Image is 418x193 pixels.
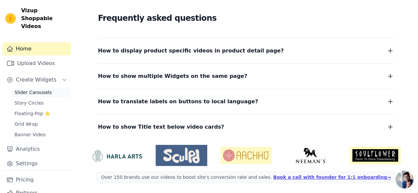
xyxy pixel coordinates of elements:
span: Banner Video [15,131,46,138]
button: How to show multiple Widgets on the same page? [98,72,394,81]
img: Neeman's [285,147,336,163]
span: Create Widgets [16,76,57,84]
a: Story Circles [11,98,71,108]
span: Grid Wrap [15,121,38,127]
a: Home [3,42,71,55]
img: Sculpd US [156,147,207,163]
span: How to show Title text below video cards? [98,122,224,132]
button: How to show Title text below video cards? [98,122,394,132]
h2: Frequently asked questions [98,12,394,25]
button: How to display product specific videos in product detail page? [98,46,394,55]
a: Analytics [3,143,71,156]
span: How to show multiple Widgets on the same page? [98,72,247,81]
a: Settings [3,157,71,170]
div: Open chat [396,171,413,188]
button: How to translate labels on buttons to local language? [98,97,394,106]
img: Aachho [220,147,272,164]
a: Floating-Pop ⭐ [11,109,71,118]
img: Vizup [5,13,16,24]
span: How to translate labels on buttons to local language? [98,97,258,106]
span: Vizup Shoppable Videos [21,7,68,30]
a: Upload Videos [3,57,71,70]
span: Slider Carousels [15,89,52,96]
a: Pricing [3,173,71,186]
span: Floating-Pop ⭐ [15,110,50,117]
a: Book a call with founder for 1:1 onboarding [273,175,391,180]
img: Soulflower [350,146,401,165]
span: Story Circles [15,100,44,106]
img: HarlaArts [91,149,142,162]
span: How to display product specific videos in product detail page? [98,46,284,55]
button: Create Widgets [3,73,71,86]
a: Banner Video [11,130,71,139]
a: Slider Carousels [11,88,71,97]
a: Grid Wrap [11,119,71,129]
